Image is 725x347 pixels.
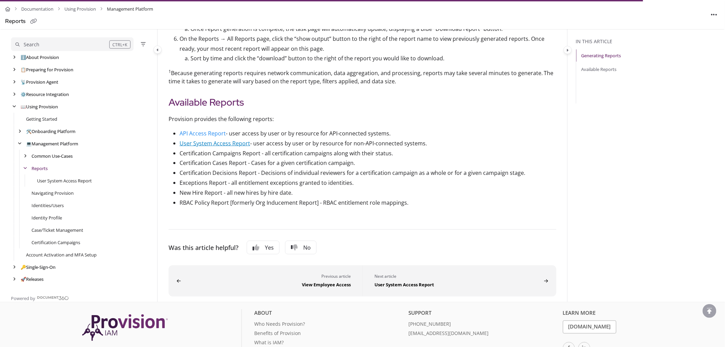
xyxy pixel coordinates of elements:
[254,309,403,321] div: About
[183,274,351,280] div: Previous article
[21,4,53,14] a: Documentation
[139,40,147,48] button: Filter
[11,276,18,283] div: arrow
[180,130,226,137] a: API Access Report
[11,294,69,302] a: Powered by Document360 - opens in a new tab
[24,41,39,48] div: Search
[374,280,542,288] div: User System Access Report
[563,309,712,321] div: Learn More
[169,115,556,123] p: Provision provides the following reports:
[180,140,250,147] a: User System Access Report
[11,103,18,110] div: arrow
[581,52,621,59] a: Generating Reports
[709,9,720,20] button: Article more options
[21,104,26,110] span: 📖
[16,140,23,147] div: arrow
[703,304,716,318] div: scroll to top
[26,128,32,134] span: 🛠️
[254,321,403,330] a: Who Needs Provision?
[247,241,280,254] button: Yes
[169,265,362,297] button: View Employee Access
[21,54,26,60] span: ℹ️
[180,158,556,168] p: Certification Cases Report - Cases for a given certification campaign.
[21,66,73,73] a: Preparing for Provision
[32,214,62,221] a: Identity Profile
[169,69,171,74] sup: 1
[5,16,25,26] div: Reports
[21,276,44,283] a: Releases
[11,79,18,85] div: arrow
[576,38,722,45] div: In this article
[11,66,18,73] div: arrow
[11,91,18,97] div: arrow
[5,4,10,14] a: Home
[32,227,83,234] a: Case/Ticket Management
[191,53,556,63] p: Sort by time and click the “download” button to the right of the report you would like to download.
[254,330,403,339] a: Benefits of Provision
[11,264,18,270] div: arrow
[109,40,131,49] div: CTRL+K
[21,276,26,283] span: 🚀
[32,165,48,172] a: Reports
[26,251,97,258] a: Account Activation and MFA Setup
[32,153,73,159] a: Common Use-Cases
[564,46,572,54] button: Category toggle
[11,54,18,60] div: arrow
[180,178,556,188] p: Exceptions Report - all entitlement exceptions granted to identities.
[21,103,58,110] a: Using Provision
[37,296,69,300] img: Document360
[180,198,556,208] p: RBAC Policy Report [formerly Org Inducement Report] - RBAC entitlement role mappings.
[563,321,616,333] a: [DOMAIN_NAME]
[82,314,168,341] img: Provision IAM Onboarding Platform
[32,202,64,209] a: Identities/Users
[180,168,556,178] p: Certification Decisions Report - Decisions of individual reviewers for a certification campaign a...
[28,16,39,27] button: Copy link of
[374,274,542,280] div: Next article
[11,37,134,51] button: Search
[169,69,556,85] p: Because generating reports requires network communication, data aggregation, and processing, repo...
[21,264,56,271] a: Single-Sign-On
[22,153,29,159] div: arrow
[21,91,26,97] span: ⚙️
[26,116,57,122] a: Getting Started
[21,91,69,98] a: Resource Integration
[21,264,26,270] span: 🔑
[180,129,556,139] p: - user access by user or by resource for API-connected systems.
[409,321,558,330] a: [PHONE_NUMBER]
[362,265,556,297] button: User System Access Report
[180,188,556,198] p: New Hire Report - all new hires by hire date.
[183,280,351,288] div: View Employee Access
[26,140,78,147] a: Management Platform
[37,177,92,184] a: User System Access Report
[285,241,317,254] button: No
[32,239,80,246] a: Certification Campaigns
[64,4,96,14] a: Using Provision
[180,34,556,54] p: On the Reports → All Reports page, click the “show output” button to the right of the report name...
[21,67,26,73] span: 📋
[16,128,23,134] div: arrow
[169,243,238,253] div: Was this article helpful?
[153,46,162,54] button: Category toggle
[26,141,32,147] span: 💻
[21,79,58,85] a: Provision Agent
[180,139,556,148] p: - user access by user or by resource for non-API-connected systems.
[169,95,556,109] h2: Available Reports
[26,128,75,135] a: Onboarding Platform
[107,4,153,14] span: Management Platform
[21,79,26,85] span: 📡
[581,66,617,73] a: Available Reports
[22,165,29,171] div: arrow
[21,54,59,61] a: About Provision
[32,190,74,196] a: Navigating Provision
[11,295,35,302] span: Powered by
[409,309,558,321] div: Support
[409,330,558,339] a: [EMAIL_ADDRESS][DOMAIN_NAME]
[180,148,556,158] p: Certification Campaigns Report - all certification campaigns along with their status.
